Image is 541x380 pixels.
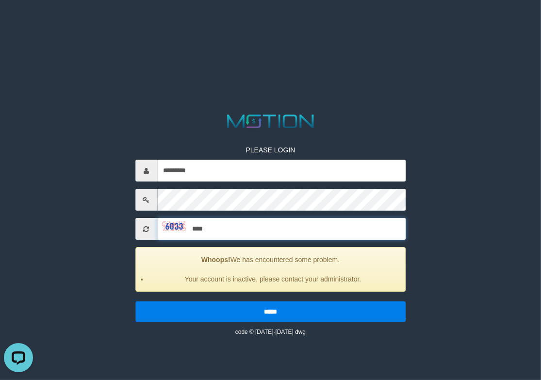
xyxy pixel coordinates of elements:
small: code © [DATE]-[DATE] dwg [235,329,306,335]
div: We has encountered some problem. [135,247,406,292]
strong: Whoops! [201,256,230,264]
p: PLEASE LOGIN [135,146,406,155]
li: Your account is inactive, please contact your administrator. [148,274,398,284]
img: MOTION_logo.png [223,112,318,131]
button: Open LiveChat chat widget [4,4,33,33]
img: captcha [162,221,186,231]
